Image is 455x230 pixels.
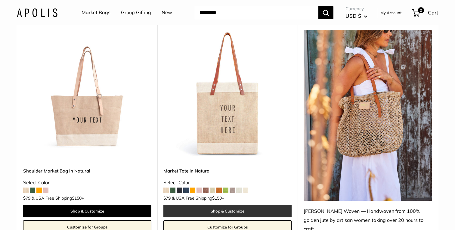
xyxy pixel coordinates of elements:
[162,8,172,17] a: New
[163,30,292,158] img: description_Make it yours with custom printed text.
[195,6,318,19] input: Search...
[163,195,171,201] span: $79
[163,205,292,217] a: Shop & Customize
[212,195,222,201] span: $150
[380,9,402,16] a: My Account
[163,30,292,158] a: description_Make it yours with custom printed text.Market Tote in Natural
[82,8,110,17] a: Market Bags
[72,195,82,201] span: $150
[428,9,438,16] span: Cart
[17,8,57,17] img: Apolis
[23,167,151,174] a: Shoulder Market Bag in Natural
[345,5,367,13] span: Currency
[23,195,30,201] span: $79
[23,30,151,158] a: Shoulder Market Bag in NaturalShoulder Market Bag in Natural
[304,30,432,201] img: Mercado Woven — Handwoven from 100% golden jute by artisan women taking over 20 hours to craft.
[121,8,151,17] a: Group Gifting
[163,178,292,187] div: Select Color
[172,196,224,200] span: & USA Free Shipping +
[23,205,151,217] a: Shop & Customize
[163,167,292,174] a: Market Tote in Natural
[345,11,367,21] button: USD $
[32,196,84,200] span: & USA Free Shipping +
[23,178,151,187] div: Select Color
[23,30,151,158] img: Shoulder Market Bag in Natural
[412,8,438,17] a: 0 Cart
[318,6,333,19] button: Search
[418,7,424,13] span: 0
[345,13,361,19] span: USD $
